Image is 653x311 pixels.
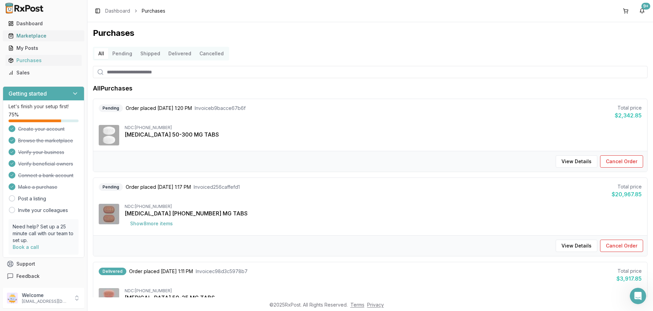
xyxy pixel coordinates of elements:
[110,140,126,147] div: thanks
[18,149,64,156] span: Verify your business
[99,288,119,309] img: Juluca 50-25 MG TABS
[99,204,119,224] img: Biktarvy 50-200-25 MG TABS
[99,104,123,112] div: Pending
[11,186,65,190] div: [PERSON_NAME] • [DATE]
[136,48,164,59] button: Shipped
[18,195,46,202] a: Post a listing
[93,28,648,39] h1: Purchases
[5,121,131,136] div: SAM says…
[600,155,643,168] button: Cancel Order
[3,55,84,66] button: Purchases
[120,77,126,84] div: ok
[194,184,240,190] span: Invoice d256caffefd1
[556,240,597,252] button: View Details
[125,204,642,209] div: NDC: [PHONE_NUMBER]
[142,8,165,14] span: Purchases
[108,48,136,59] button: Pending
[18,126,65,132] span: Create your account
[3,270,84,282] button: Feedback
[11,43,107,63] div: Hello! I messaged the pharmacy for you order to see if they will ship out [DATE]. No response yet
[612,183,642,190] div: Total price
[18,172,73,179] span: Connect a bank account
[22,292,69,299] p: Welcome
[4,3,17,16] button: go back
[5,93,112,115] div: [MEDICAL_DATA] i was told should ship out [DATE]!
[3,30,84,41] button: Marketplace
[125,209,642,217] div: [MEDICAL_DATA] [PHONE_NUMBER] MG TABS
[18,207,68,214] a: Invite your colleagues
[125,217,178,230] button: Show8more items
[195,105,246,112] span: Invoice b9bacce67b6f
[5,30,82,42] a: Marketplace
[125,294,642,302] div: [MEDICAL_DATA] 50-25 MG TABS
[616,268,642,274] div: Total price
[32,224,38,229] button: Upload attachment
[195,48,228,59] button: Cancelled
[3,18,84,29] button: Dashboard
[119,3,132,16] button: Home
[5,17,82,30] a: Dashboard
[18,184,57,190] span: Make a purchase
[616,274,642,283] div: $3,917.85
[5,39,112,68] div: Hello! I messaged the pharmacy for you order to see if they will ship out [DATE]. No response yet
[9,111,19,118] span: 75 %
[9,89,47,98] h3: Getting started
[13,244,39,250] a: Book a call
[114,121,131,136] div: ok
[19,4,30,15] img: Profile image for Roxy
[8,32,79,39] div: Marketplace
[8,69,79,76] div: Sales
[630,288,646,304] iframe: Intercom live chat
[600,240,643,252] button: Cancel Order
[612,190,642,198] div: $20,967.85
[22,224,27,229] button: Gif picker
[3,43,84,54] button: My Posts
[641,3,650,10] div: 9+
[615,104,642,111] div: Total price
[125,125,642,130] div: NDC: [PHONE_NUMBER]
[6,209,131,221] textarea: Message…
[129,268,193,275] span: Order placed [DATE] 1:11 PM
[5,42,82,54] a: My Posts
[16,273,40,280] span: Feedback
[13,223,74,244] p: Need help? Set up a 25 minute call with our team to set up.
[33,6,46,12] h1: Roxy
[5,67,82,79] a: Sales
[5,136,131,156] div: SAM says…
[5,39,131,73] div: Manuel says…
[350,302,364,308] a: Terms
[7,293,18,303] img: User avatar
[125,130,642,139] div: [MEDICAL_DATA] 50-300 MG TABS
[3,258,84,270] button: Support
[117,221,128,232] button: Send a message…
[126,105,192,112] span: Order placed [DATE] 1:20 PM
[99,268,126,275] div: Delivered
[8,45,79,52] div: My Posts
[125,288,642,294] div: NDC: [PHONE_NUMBER]
[637,5,648,16] button: 9+
[94,48,108,59] button: All
[5,93,131,120] div: Manuel says…
[3,67,84,78] button: Sales
[9,103,79,110] p: Let's finish your setup first!
[164,48,195,59] button: Delivered
[126,184,191,190] span: Order placed [DATE] 1:17 PM
[11,97,107,111] div: [MEDICAL_DATA] i was told should ship out [DATE]!
[18,160,73,167] span: Verify beneficial owners
[22,299,69,304] p: [EMAIL_ADDRESS][DOMAIN_NAME]
[18,137,73,144] span: Browse the marketplace
[615,111,642,119] div: $2,342.85
[5,156,131,200] div: Manuel says…
[196,268,248,275] span: Invoice c98d3c5978b7
[120,125,126,131] div: ok
[11,224,16,229] button: Emoji picker
[8,20,79,27] div: Dashboard
[8,57,79,64] div: Purchases
[556,155,597,168] button: View Details
[104,136,131,151] div: thanks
